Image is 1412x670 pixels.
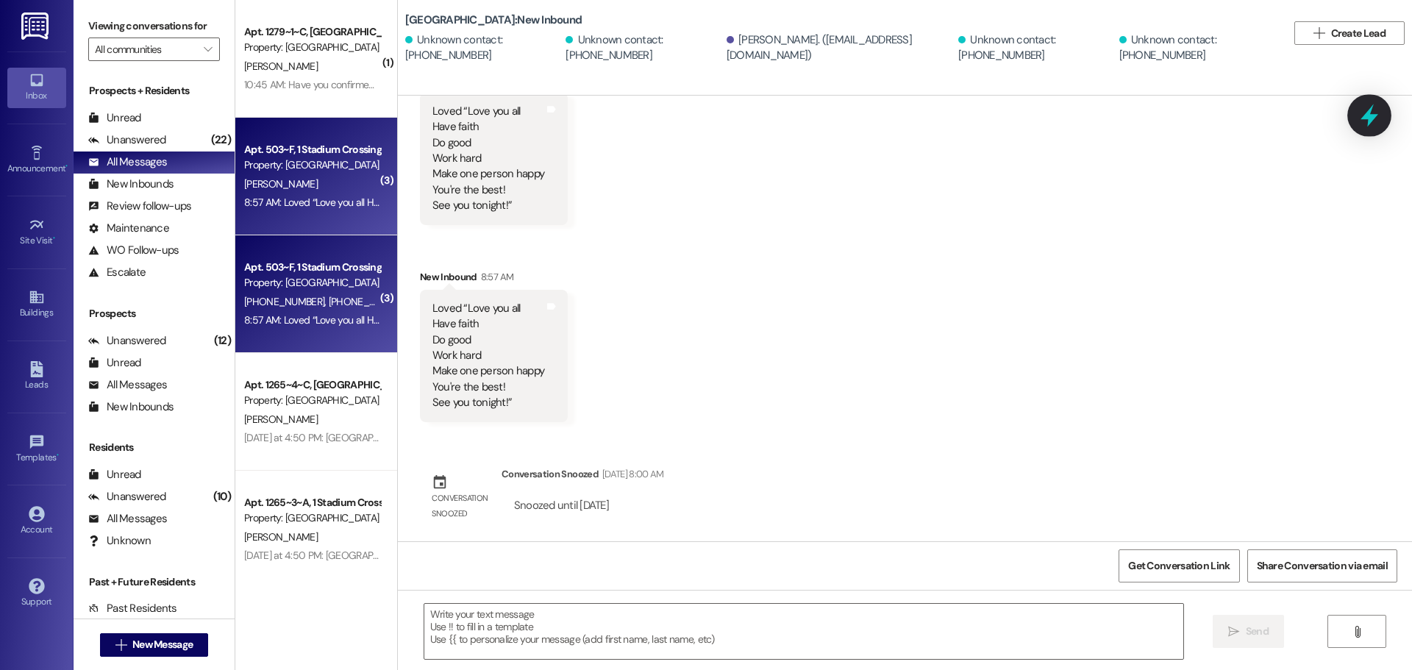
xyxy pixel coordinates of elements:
[204,43,212,55] i: 
[210,329,235,352] div: (12)
[207,129,235,152] div: (22)
[7,574,66,613] a: Support
[7,357,66,396] a: Leads
[132,637,193,652] span: New Message
[244,313,744,327] div: 8:57 AM: Loved “Love you all Have faith Do good Work hard Make one person happy You're the best! ...
[88,243,179,258] div: WO Follow-ups
[88,265,146,280] div: Escalate
[432,491,489,522] div: Conversation snoozed
[244,413,318,426] span: [PERSON_NAME]
[88,511,167,527] div: All Messages
[88,110,141,126] div: Unread
[244,260,380,275] div: Apt. 503~F, 1 Stadium Crossing Guarantors
[1119,32,1277,64] div: Unknown contact: [PHONE_NUMBER]
[1257,558,1388,574] span: Share Conversation via email
[74,83,235,99] div: Prospects + Residents
[244,40,380,55] div: Property: [GEOGRAPHIC_DATA]
[88,221,169,236] div: Maintenance
[88,399,174,415] div: New Inbounds
[74,306,235,321] div: Prospects
[88,533,151,549] div: Unknown
[7,430,66,469] a: Templates •
[244,530,318,544] span: [PERSON_NAME]
[95,38,196,61] input: All communities
[1313,27,1324,39] i: 
[88,177,174,192] div: New Inbounds
[244,24,380,40] div: Apt. 1279~1~C, [GEOGRAPHIC_DATA]
[727,32,955,64] div: [PERSON_NAME]. ([EMAIL_ADDRESS][DOMAIN_NAME])
[88,467,141,482] div: Unread
[420,269,568,290] div: New Inbound
[88,132,166,148] div: Unanswered
[1294,21,1405,45] button: Create Lead
[88,355,141,371] div: Unread
[1119,549,1239,582] button: Get Conversation Link
[244,60,318,73] span: [PERSON_NAME]
[244,157,380,173] div: Property: [GEOGRAPHIC_DATA]
[57,450,59,460] span: •
[74,440,235,455] div: Residents
[566,32,723,64] div: Unknown contact: [PHONE_NUMBER]
[244,196,744,209] div: 8:57 AM: Loved “Love you all Have faith Do good Work hard Make one person happy You're the best! ...
[1247,549,1397,582] button: Share Conversation via email
[88,333,166,349] div: Unanswered
[244,431,1310,444] div: [DATE] at 4:50 PM: [GEOGRAPHIC_DATA] Fam! I just wanted to give you a heads up that the leasing o...
[1331,26,1386,41] span: Create Lead
[405,13,582,28] b: [GEOGRAPHIC_DATA]: New Inbound
[477,269,513,285] div: 8:57 AM
[502,466,599,482] div: Conversation Snoozed
[100,633,209,657] button: New Message
[7,68,66,107] a: Inbox
[88,377,167,393] div: All Messages
[329,295,413,308] span: [PHONE_NUMBER]
[115,639,126,651] i: 
[599,466,664,482] div: [DATE] 8:00 AM
[7,502,66,541] a: Account
[958,32,1116,64] div: Unknown contact: [PHONE_NUMBER]
[88,15,220,38] label: Viewing conversations for
[21,13,51,40] img: ResiDesk Logo
[88,601,177,616] div: Past Residents
[244,495,380,510] div: Apt. 1265~3~A, 1 Stadium Crossing
[432,104,544,214] div: Loved “Love you all Have faith Do good Work hard Make one person happy You're the best! See you t...
[74,574,235,590] div: Past + Future Residents
[244,549,1310,562] div: [DATE] at 4:50 PM: [GEOGRAPHIC_DATA] Fam! I just wanted to give you a heads up that the leasing o...
[53,233,55,243] span: •
[244,142,380,157] div: Apt. 503~F, 1 Stadium Crossing Guarantors
[1128,558,1230,574] span: Get Conversation Link
[210,485,235,508] div: (10)
[244,510,380,526] div: Property: [GEOGRAPHIC_DATA]
[244,295,329,308] span: [PHONE_NUMBER]
[244,377,380,393] div: Apt. 1265~4~C, [GEOGRAPHIC_DATA]
[244,393,380,408] div: Property: [GEOGRAPHIC_DATA]
[1246,624,1269,639] span: Send
[7,285,66,324] a: Buildings
[244,275,380,291] div: Property: [GEOGRAPHIC_DATA]
[1213,615,1284,648] button: Send
[405,32,563,64] div: Unknown contact: [PHONE_NUMBER]
[244,177,318,190] span: [PERSON_NAME]
[88,199,191,214] div: Review follow-ups
[432,301,544,411] div: Loved “Love you all Have faith Do good Work hard Make one person happy You're the best! See you t...
[1352,626,1363,638] i: 
[513,498,610,513] div: Snoozed until [DATE]
[88,489,166,505] div: Unanswered
[88,154,167,170] div: All Messages
[244,78,485,91] div: 10:45 AM: Have you confirmed a date yet? For the oven?
[7,213,66,252] a: Site Visit •
[65,161,68,171] span: •
[1228,626,1239,638] i: 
